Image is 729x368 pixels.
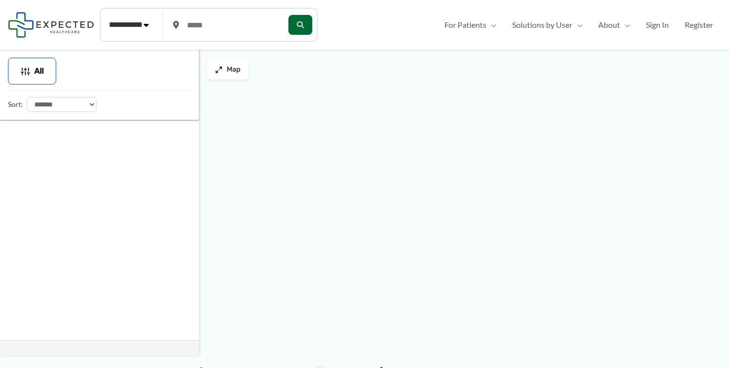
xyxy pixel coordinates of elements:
[638,17,677,32] a: Sign In
[8,12,94,37] img: Expected Healthcare Logo - side, dark font, small
[572,17,582,32] span: Menu Toggle
[8,98,23,111] label: Sort:
[685,17,713,32] span: Register
[504,17,590,32] a: Solutions by UserMenu Toggle
[227,66,241,74] span: Map
[677,17,721,32] a: Register
[620,17,630,32] span: Menu Toggle
[486,17,496,32] span: Menu Toggle
[598,17,620,32] span: About
[445,17,486,32] span: For Patients
[512,17,572,32] span: Solutions by User
[646,17,669,32] span: Sign In
[8,58,56,85] button: All
[34,68,44,75] span: All
[20,66,30,76] img: Filter
[437,17,504,32] a: For PatientsMenu Toggle
[215,66,223,74] img: Maximize
[207,60,249,80] button: Map
[590,17,638,32] a: AboutMenu Toggle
